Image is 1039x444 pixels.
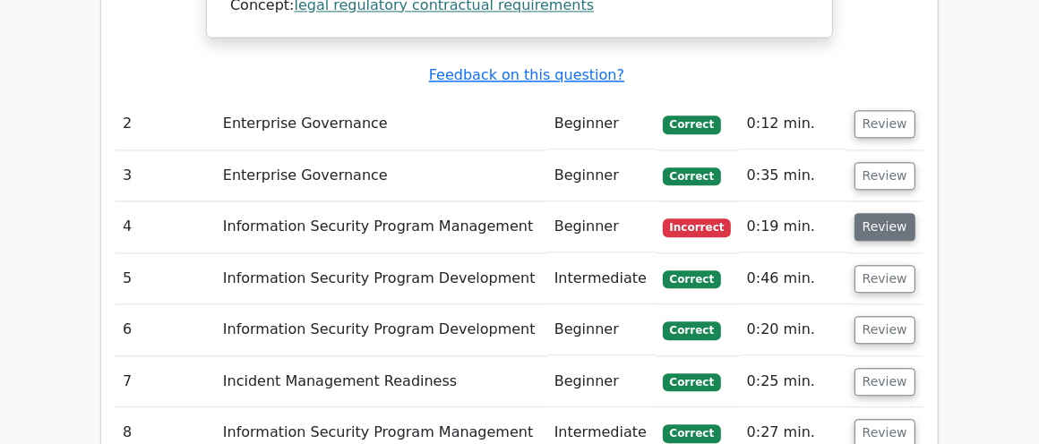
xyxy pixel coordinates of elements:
[740,150,847,201] td: 0:35 min.
[663,270,721,288] span: Correct
[547,98,656,149] td: Beginner
[216,150,547,201] td: Enterprise Governance
[216,304,547,355] td: Information Security Program Development
[854,316,915,344] button: Review
[429,66,624,83] a: Feedback on this question?
[216,98,547,149] td: Enterprise Governance
[116,201,216,252] td: 4
[116,150,216,201] td: 3
[740,356,847,407] td: 0:25 min.
[740,304,847,355] td: 0:20 min.
[216,201,547,252] td: Information Security Program Management
[854,265,915,293] button: Review
[854,110,915,138] button: Review
[854,162,915,190] button: Review
[740,201,847,252] td: 0:19 min.
[663,424,721,442] span: Correct
[116,356,216,407] td: 7
[854,368,915,396] button: Review
[216,253,547,304] td: Information Security Program Development
[663,167,721,185] span: Correct
[740,98,847,149] td: 0:12 min.
[547,304,656,355] td: Beginner
[740,253,847,304] td: 0:46 min.
[547,356,656,407] td: Beginner
[663,373,721,391] span: Correct
[663,115,721,133] span: Correct
[854,213,915,241] button: Review
[547,253,656,304] td: Intermediate
[663,218,732,236] span: Incorrect
[547,150,656,201] td: Beginner
[216,356,547,407] td: Incident Management Readiness
[547,201,656,252] td: Beginner
[116,98,216,149] td: 2
[663,321,721,339] span: Correct
[116,304,216,355] td: 6
[116,253,216,304] td: 5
